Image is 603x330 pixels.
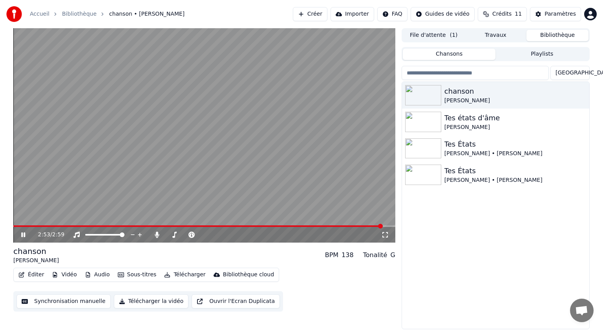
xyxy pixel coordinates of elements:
button: Sous-titres [115,269,160,280]
div: Bibliothèque cloud [223,271,274,279]
span: 11 [515,10,522,18]
button: Crédits11 [478,7,527,21]
button: Playlists [495,49,588,60]
a: Bibliothèque [62,10,97,18]
button: Guides de vidéo [411,7,475,21]
button: Importer [331,7,374,21]
button: Chansons [403,49,496,60]
div: BPM [325,250,338,260]
div: chanson [444,86,586,97]
div: Tes états d'âme [444,112,586,123]
button: Audio [82,269,113,280]
button: Vidéo [49,269,80,280]
div: Tonalité [363,250,387,260]
button: Éditer [15,269,47,280]
span: Crédits [492,10,512,18]
button: Télécharger la vidéo [114,294,189,308]
div: [PERSON_NAME] [444,123,586,131]
button: Synchronisation manuelle [16,294,111,308]
div: [PERSON_NAME] [444,97,586,105]
span: chanson • [PERSON_NAME] [109,10,185,18]
nav: breadcrumb [30,10,185,18]
span: ( 1 ) [450,31,458,39]
div: G [390,250,395,260]
button: Télécharger [161,269,208,280]
div: [PERSON_NAME] • [PERSON_NAME] [444,150,586,158]
div: 138 [342,250,354,260]
img: youka [6,6,22,22]
button: File d'attente [403,30,465,41]
div: Ouvrir le chat [570,299,594,322]
div: chanson [13,246,59,257]
button: Paramètres [530,7,581,21]
div: [PERSON_NAME] [13,257,59,265]
span: 2:59 [52,231,64,239]
button: Ouvrir l'Ecran Duplicata [192,294,280,308]
span: 2:53 [38,231,50,239]
button: Travaux [465,30,527,41]
div: Paramètres [545,10,576,18]
a: Accueil [30,10,49,18]
button: FAQ [377,7,407,21]
div: Tes États [444,165,586,176]
div: / [38,231,57,239]
div: [PERSON_NAME] • [PERSON_NAME] [444,176,586,184]
button: Créer [293,7,327,21]
button: Bibliothèque [526,30,588,41]
div: Tes États [444,139,586,150]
